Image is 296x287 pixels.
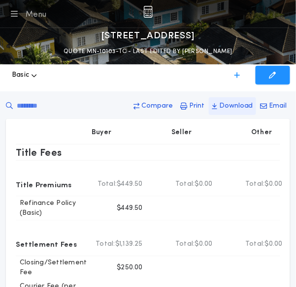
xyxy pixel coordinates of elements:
[177,97,207,115] button: Print
[269,101,287,111] p: Email
[115,239,143,249] span: $1,139.25
[175,239,195,249] b: Total:
[16,176,72,192] p: Title Premiums
[16,144,62,160] p: Title Fees
[175,179,195,189] b: Total:
[26,9,47,21] div: Menu
[189,101,204,111] p: Print
[98,179,117,189] b: Total:
[245,179,265,189] b: Total:
[16,258,87,278] p: Closing/Settlement Fee
[141,101,173,111] p: Compare
[219,101,253,111] p: Download
[209,97,256,115] button: Download
[96,239,115,249] b: Total:
[117,203,143,213] p: $449.50
[171,128,192,138] p: Seller
[92,128,111,138] p: Buyer
[101,28,195,44] p: [STREET_ADDRESS]
[64,47,232,57] p: QUOTE MN-10103-TC - LAST EDITED BY [PERSON_NAME]
[117,263,143,273] p: $250.00
[245,239,265,249] b: Total:
[195,179,213,189] span: $0.00
[16,236,77,252] p: Settlement Fees
[143,6,153,18] img: img
[258,97,290,115] button: Email
[117,179,143,189] span: $449.50
[12,70,29,80] span: Basic
[252,128,272,138] p: Other
[16,199,81,218] p: Refinance Policy (Basic)
[8,7,47,21] button: Menu
[12,59,37,91] button: Basic
[195,239,213,249] span: $0.00
[131,97,176,115] button: Compare
[265,239,283,249] span: $0.00
[265,179,283,189] span: $0.00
